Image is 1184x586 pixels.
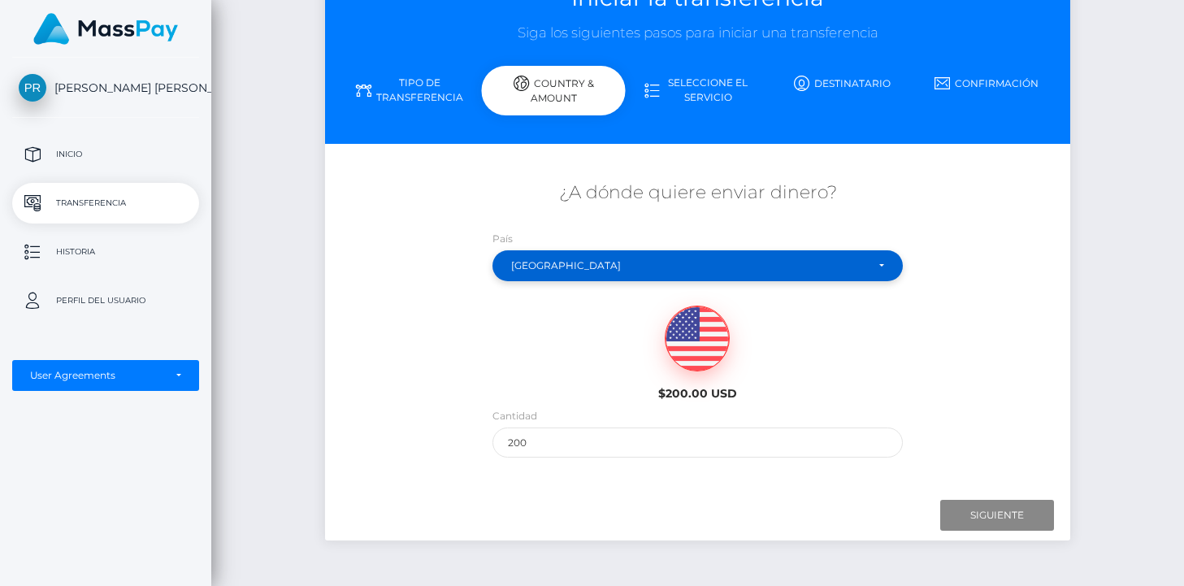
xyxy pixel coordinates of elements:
a: Transferencia [12,183,199,224]
p: Historia [19,240,193,264]
label: Cantidad [492,409,537,423]
a: Seleccione el servicio [626,69,770,111]
a: Historia [12,232,199,272]
span: [PERSON_NAME] [PERSON_NAME] [12,80,199,95]
p: Perfil del usuario [19,289,193,313]
input: Cantidad a enviar en USD (Máximo: ) [492,428,903,458]
button: Colombia [492,250,903,281]
h5: ¿A dónde quiere enviar dinero? [337,180,1059,206]
p: Inicio [19,142,193,167]
div: Country & Amount [481,66,626,115]
h3: Siga los siguientes pasos para iniciar una transferencia [337,24,1059,43]
img: MassPay [33,13,178,45]
a: Destinatario [770,69,914,98]
a: Tipo de transferencia [337,69,482,111]
a: Confirmación [914,69,1059,98]
button: User Agreements [12,360,199,391]
img: USD.png [666,306,729,371]
h6: $200.00 USD [606,387,789,401]
div: User Agreements [30,369,163,382]
a: Perfil del usuario [12,280,199,321]
div: [GEOGRAPHIC_DATA] [511,259,865,272]
input: Siguiente [940,500,1054,531]
a: Inicio [12,134,199,175]
p: Transferencia [19,191,193,215]
label: País [492,232,513,246]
